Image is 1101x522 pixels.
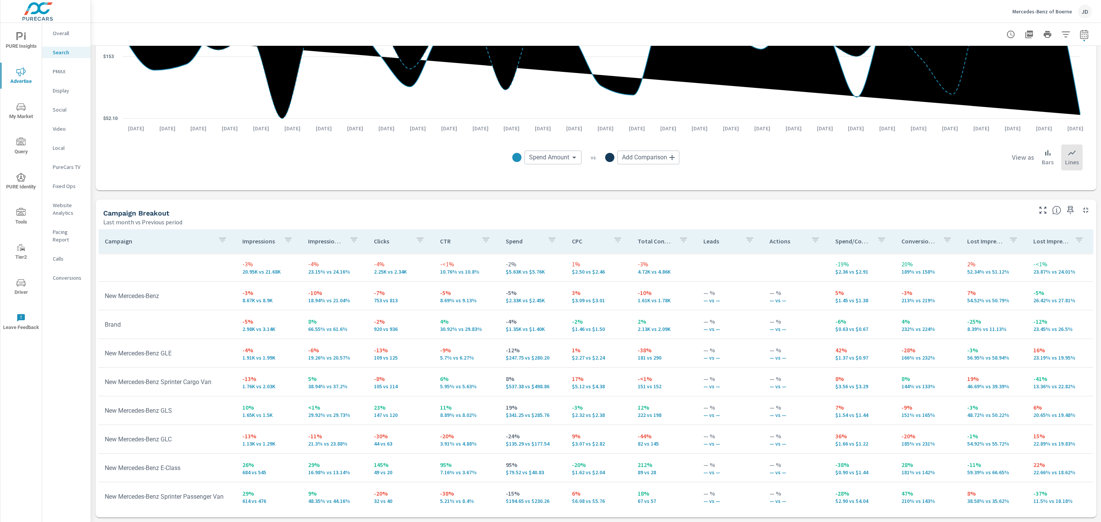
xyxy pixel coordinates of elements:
[572,431,625,441] p: 9%
[506,326,559,332] p: $1,346.28 vs $1,400.00
[374,431,427,441] p: -30%
[1037,204,1049,216] button: Make Fullscreen
[103,217,182,227] p: Last month vs Previous period
[770,460,823,469] p: — %
[53,29,84,37] p: Overall
[572,403,625,412] p: -3%
[901,441,955,447] p: 185% vs 231%
[242,345,296,355] p: -4%
[53,201,84,217] p: Website Analytics
[638,269,691,275] p: 4,717 vs 4,862
[374,374,427,383] p: -8%
[53,182,84,190] p: Fixed Ops
[242,297,296,303] p: 8,669 vs 8,903
[242,441,296,447] p: 1,126 vs 1,292
[835,374,889,383] p: 8%
[440,403,494,412] p: 11%
[1077,27,1092,42] button: Select Date Range
[53,125,84,133] p: Video
[440,355,494,361] p: 5.7% vs 6.27%
[374,441,427,447] p: 44 vs 63
[1033,441,1087,447] p: 22.89% vs 19.83%
[770,237,805,245] p: Actions
[835,431,889,441] p: 36%
[638,355,691,361] p: 181 vs 290
[440,326,494,332] p: 30.92% vs 29.83%
[770,288,823,297] p: — %
[901,460,955,469] p: 28%
[506,460,559,469] p: 95%
[718,125,744,132] p: [DATE]
[529,154,569,161] span: Spend Amount
[1012,8,1072,15] p: Mercedes-Benz of Boerne
[154,125,181,132] p: [DATE]
[638,326,691,332] p: 2,131 vs 2,094
[42,28,91,39] div: Overall
[572,326,625,332] p: $1.46 vs $1.50
[42,104,91,115] div: Social
[901,355,955,361] p: 166% vs 232%
[901,259,955,269] p: 20%
[506,288,559,297] p: -5%
[498,125,525,132] p: [DATE]
[638,460,691,469] p: 212%
[1033,288,1087,297] p: -5%
[901,269,955,275] p: 189% vs 158%
[506,259,559,269] p: -2%
[440,374,494,383] p: 6%
[506,297,559,303] p: $2,326.70 vs $2,449.98
[967,237,1002,245] p: Lost Impression Share Rank
[279,125,306,132] p: [DATE]
[0,23,42,339] div: nav menu
[967,269,1021,275] p: 52.34% vs 51.12%
[440,460,494,469] p: 95%
[901,383,955,389] p: 144% vs 133%
[53,87,84,94] p: Display
[770,383,823,389] p: — vs —
[874,125,901,132] p: [DATE]
[617,151,679,164] div: Add Comparison
[1021,27,1037,42] button: "Export Report to PDF"
[440,412,494,418] p: 8.89% vs 8.02%
[835,412,889,418] p: $1.54 vs $1.44
[374,355,427,361] p: 109 vs 125
[216,125,243,132] p: [DATE]
[901,412,955,418] p: 151% vs 165%
[374,460,427,469] p: 145%
[901,374,955,383] p: 8%
[53,144,84,152] p: Local
[770,317,823,326] p: — %
[770,345,823,355] p: — %
[506,237,541,245] p: Spend
[638,288,691,297] p: -10%
[968,125,995,132] p: [DATE]
[901,297,955,303] p: 213% vs 219%
[572,259,625,269] p: 1%
[467,125,494,132] p: [DATE]
[835,297,889,303] p: $1.45 vs $1.38
[624,125,650,132] p: [DATE]
[967,326,1021,332] p: 8.39% vs 11.13%
[1080,204,1092,216] button: Minimize Widget
[703,237,739,245] p: Leads
[308,441,362,447] p: 21.3% vs 23.88%
[310,125,337,132] p: [DATE]
[506,441,559,447] p: $135.29 vs $177.54
[638,403,691,412] p: 12%
[242,403,296,412] p: 10%
[506,383,559,389] p: $537.38 vs $498.86
[374,269,427,275] p: 2,254 vs 2,342
[53,255,84,263] p: Calls
[967,317,1021,326] p: -25%
[506,431,559,441] p: -24%
[53,274,84,282] p: Conversions
[901,326,955,332] p: 232% vs 224%
[242,460,296,469] p: 26%
[3,138,39,156] span: Query
[967,374,1021,383] p: 19%
[404,125,431,132] p: [DATE]
[373,125,400,132] p: [DATE]
[581,154,605,161] p: vs
[703,374,757,383] p: — %
[308,412,362,418] p: 29.92% vs 29.73%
